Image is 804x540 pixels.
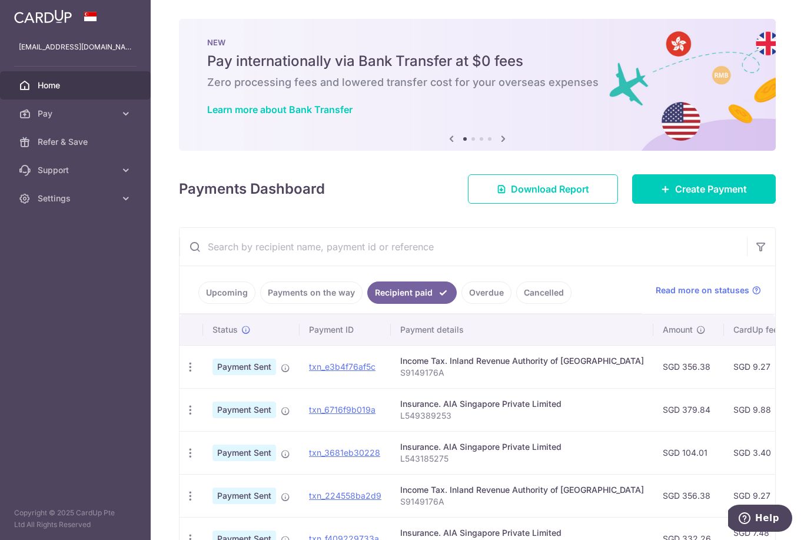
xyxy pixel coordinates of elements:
[207,104,353,115] a: Learn more about Bank Transfer
[724,431,800,474] td: SGD 3.40
[309,405,376,415] a: txn_6716f9b019a
[724,388,800,431] td: SGD 9.88
[400,496,644,508] p: S9149176A
[38,79,115,91] span: Home
[511,182,589,196] span: Download Report
[38,164,115,176] span: Support
[663,324,693,336] span: Amount
[367,281,457,304] a: Recipient paid
[468,174,618,204] a: Download Report
[653,431,724,474] td: SGD 104.01
[733,324,778,336] span: CardUp fee
[400,398,644,410] div: Insurance. AIA Singapore Private Limited
[212,488,276,504] span: Payment Sent
[14,9,72,24] img: CardUp
[632,174,776,204] a: Create Payment
[656,284,749,296] span: Read more on statuses
[212,324,238,336] span: Status
[656,284,761,296] a: Read more on statuses
[724,474,800,517] td: SGD 9.27
[675,182,747,196] span: Create Payment
[400,453,644,465] p: L543185275
[180,228,747,266] input: Search by recipient name, payment id or reference
[179,178,325,200] h4: Payments Dashboard
[309,491,381,501] a: txn_224558ba2d9
[391,314,653,345] th: Payment details
[516,281,572,304] a: Cancelled
[400,527,644,539] div: Insurance. AIA Singapore Private Limited
[207,52,747,71] h5: Pay internationally via Bank Transfer at $0 fees
[38,136,115,148] span: Refer & Save
[207,38,747,47] p: NEW
[212,359,276,375] span: Payment Sent
[38,193,115,204] span: Settings
[212,445,276,461] span: Payment Sent
[179,19,776,151] img: Bank transfer banner
[309,362,376,372] a: txn_e3b4f76af5c
[260,281,363,304] a: Payments on the way
[309,448,380,458] a: txn_3681eb30228
[653,388,724,431] td: SGD 379.84
[400,410,644,422] p: L549389253
[400,484,644,496] div: Income Tax. Inland Revenue Authority of [GEOGRAPHIC_DATA]
[400,441,644,453] div: Insurance. AIA Singapore Private Limited
[400,355,644,367] div: Income Tax. Inland Revenue Authority of [GEOGRAPHIC_DATA]
[653,474,724,517] td: SGD 356.38
[38,108,115,120] span: Pay
[212,402,276,418] span: Payment Sent
[300,314,391,345] th: Payment ID
[400,367,644,379] p: S9149176A
[724,345,800,388] td: SGD 9.27
[728,505,792,534] iframe: Opens a widget where you can find more information
[198,281,255,304] a: Upcoming
[19,41,132,53] p: [EMAIL_ADDRESS][DOMAIN_NAME]
[461,281,511,304] a: Overdue
[653,345,724,388] td: SGD 356.38
[207,75,747,90] h6: Zero processing fees and lowered transfer cost for your overseas expenses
